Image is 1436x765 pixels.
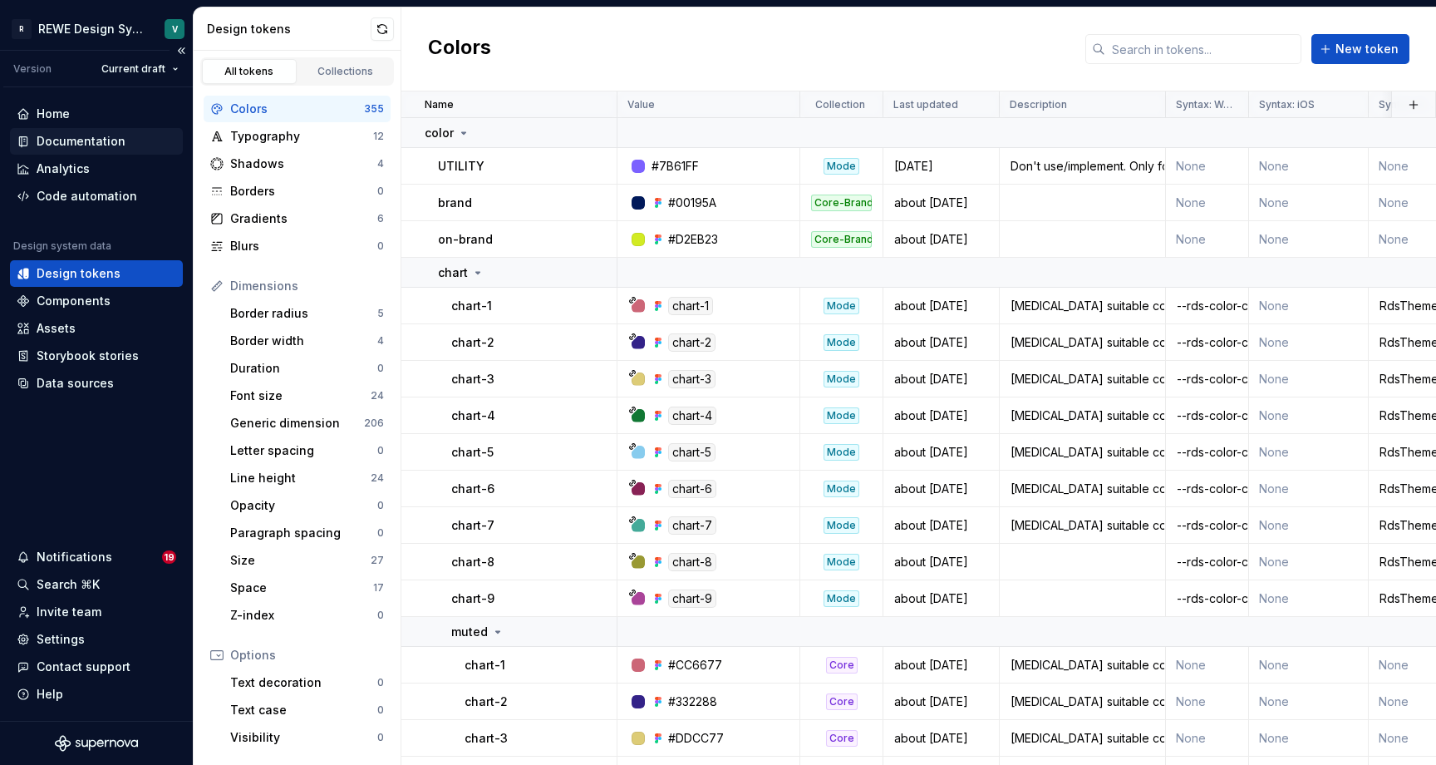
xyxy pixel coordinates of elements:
a: Border width4 [224,328,391,354]
div: [MEDICAL_DATA] suitable colors [URL][DOMAIN_NAME] [1001,298,1164,314]
td: None [1249,434,1369,471]
a: Gradients6 [204,205,391,232]
div: Line height [230,470,371,486]
div: Storybook stories [37,348,139,364]
div: Text case [230,702,377,718]
div: All tokens [208,65,291,78]
div: about [DATE] [884,481,998,497]
div: 0 [377,676,384,689]
p: chart [438,264,468,281]
div: #DDCC77 [668,730,724,747]
div: 4 [377,334,384,348]
div: chart-3 [668,370,716,388]
div: Don't use/implement. Only for in-figma usage. [1001,158,1164,175]
p: chart-9 [451,590,494,607]
div: [MEDICAL_DATA] suitable color from [URL][DOMAIN_NAME] [1001,693,1164,710]
td: None [1166,684,1249,720]
p: chart-1 [465,657,505,674]
div: Code automation [37,188,137,205]
div: 17 [373,581,384,595]
p: UTILITY [438,158,484,175]
div: 4 [377,157,384,170]
a: Borders0 [204,178,391,205]
div: #D2EB23 [668,231,718,248]
a: Visibility0 [224,724,391,751]
a: Colors355 [204,96,391,122]
td: None [1249,221,1369,258]
div: [DATE] [884,158,998,175]
div: Mode [824,407,859,424]
div: Components [37,293,111,309]
div: chart-4 [668,407,716,425]
a: Blurs0 [204,233,391,259]
div: #CC6677 [668,657,722,674]
div: Documentation [37,133,125,150]
div: Font size [230,387,371,404]
div: Colors [230,101,364,117]
td: None [1249,471,1369,507]
td: None [1249,507,1369,544]
a: Border radius5 [224,300,391,327]
td: None [1249,647,1369,684]
div: chart-8 [668,553,716,571]
div: --rds-color-chart-4 [1167,407,1247,424]
div: --rds-color-chart-1 [1167,298,1247,314]
a: Typography12 [204,123,391,150]
div: 0 [377,703,384,717]
div: Space [230,580,373,596]
td: None [1166,148,1249,185]
div: [MEDICAL_DATA] suitable colors [URL][DOMAIN_NAME] || Use ONLY for graphs [1001,444,1164,461]
div: Mode [824,298,859,314]
div: [MEDICAL_DATA] suitable colors [URL][DOMAIN_NAME] || Use ONLY for graphs [1001,517,1164,534]
div: Borders [230,183,377,200]
div: 5 [377,307,384,320]
div: 0 [377,499,384,512]
td: None [1249,185,1369,221]
div: 0 [377,185,384,198]
div: --rds-color-chart-9 [1167,590,1247,607]
div: 27 [371,554,384,567]
a: Settings [10,626,183,653]
div: 0 [377,731,384,744]
div: Duration [230,360,377,377]
div: about [DATE] [884,693,998,710]
a: Paragraph spacing0 [224,520,391,546]
div: --rds-color-chart-6 [1167,481,1247,497]
p: chart-1 [451,298,492,314]
div: 12 [373,130,384,143]
span: New token [1335,41,1399,57]
button: New token [1311,34,1409,64]
div: Core [826,730,858,747]
div: Border width [230,333,377,349]
p: chart-5 [451,444,494,461]
div: about [DATE] [884,334,998,351]
td: None [1249,324,1369,361]
div: 206 [364,417,384,430]
a: Generic dimension206 [224,410,391,437]
div: R [12,19,32,39]
div: [MEDICAL_DATA] suitable colors [URL][DOMAIN_NAME] || Use ONLY for graphs [1001,407,1164,424]
div: Typography [230,128,373,145]
div: about [DATE] [884,730,998,747]
td: None [1249,397,1369,434]
div: Visibility [230,729,377,746]
button: Notifications19 [10,544,183,570]
svg: Supernova Logo [55,735,138,752]
td: None [1249,148,1369,185]
td: None [1249,684,1369,720]
p: Syntax: iOS [1259,98,1315,111]
a: Opacity0 [224,492,391,519]
p: brand [438,195,472,211]
a: Components [10,288,183,314]
div: 0 [377,444,384,457]
div: 24 [371,389,384,402]
div: #7B61FF [652,158,699,175]
div: REWE Design System [38,21,145,37]
div: Search ⌘K [37,576,100,593]
a: Data sources [10,370,183,397]
div: V [172,22,178,36]
p: chart-3 [451,371,494,387]
a: Home [10,101,183,127]
div: about [DATE] [884,590,998,607]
